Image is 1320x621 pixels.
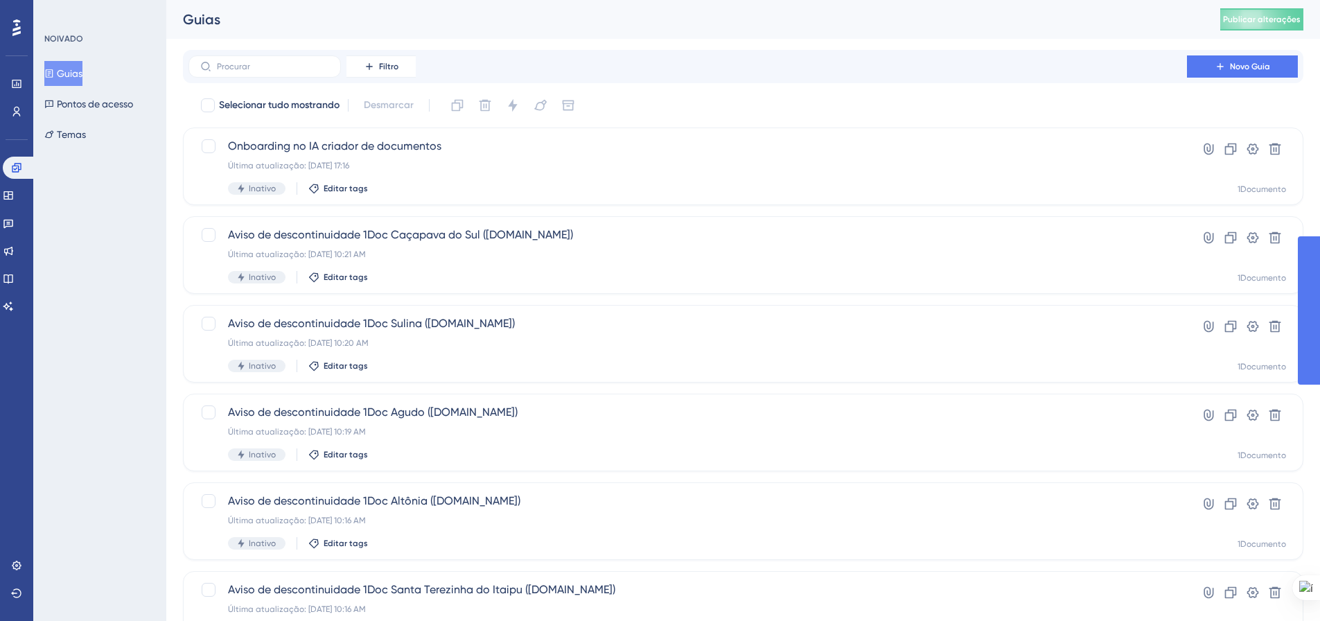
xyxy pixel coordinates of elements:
font: Inativo [249,450,276,460]
button: Novo Guia [1187,55,1298,78]
font: Inativo [249,184,276,193]
button: Desmarcar [357,93,421,118]
button: Editar tags [308,272,368,283]
font: Aviso de descontinuidade 1Doc Altônia ([DOMAIN_NAME]) [228,494,520,507]
font: Desmarcar [364,99,414,111]
font: Editar tags [324,272,368,282]
iframe: Iniciador do Assistente de IA do UserGuiding [1262,566,1303,608]
button: Filtro [346,55,416,78]
font: Aviso de descontinuidade 1Doc Caçapava do Sul ([DOMAIN_NAME]) [228,228,573,241]
font: 1Documento [1238,539,1286,549]
font: Pontos de acesso [57,98,133,110]
font: Aviso de descontinuidade 1Doc Sulina ([DOMAIN_NAME]) [228,317,515,330]
font: Publicar alterações [1223,15,1301,24]
font: Inativo [249,361,276,371]
font: 1Documento [1238,273,1286,283]
font: Editar tags [324,184,368,193]
font: Aviso de descontinuidade 1Doc Santa Terezinha do Itaipu ([DOMAIN_NAME]) [228,583,615,596]
font: Última atualização: [DATE] 10:19 AM [228,427,366,437]
font: Filtro [379,62,398,71]
button: Publicar alterações [1220,8,1303,30]
font: Selecionar tudo mostrando [219,99,340,111]
font: 1Documento [1238,362,1286,371]
font: Novo Guia [1230,62,1270,71]
button: Temas [44,122,86,147]
font: 1Documento [1238,184,1286,194]
font: Aviso de descontinuidade 1Doc Agudo ([DOMAIN_NAME]) [228,405,518,419]
font: Temas [57,129,86,140]
font: Última atualização: [DATE] 10:21 AM [228,250,366,259]
font: Última atualização: [DATE] 10:16 AM [228,516,366,525]
font: NOIVADO [44,34,83,44]
font: 1Documento [1238,451,1286,460]
font: Editar tags [324,361,368,371]
font: Editar tags [324,450,368,460]
font: Última atualização: [DATE] 17:16 [228,161,349,170]
font: Onboarding no IA criador de documentos [228,139,441,152]
font: Última atualização: [DATE] 10:20 AM [228,338,369,348]
font: Inativo [249,272,276,282]
button: Guias [44,61,82,86]
font: Guias [57,68,82,79]
font: Guias [183,11,220,28]
button: Pontos de acesso [44,91,133,116]
font: Inativo [249,539,276,548]
input: Procurar [217,62,329,71]
font: Última atualização: [DATE] 10:16 AM [228,604,366,614]
button: Editar tags [308,449,368,460]
font: Editar tags [324,539,368,548]
button: Editar tags [308,360,368,371]
button: Editar tags [308,538,368,549]
button: Editar tags [308,183,368,194]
